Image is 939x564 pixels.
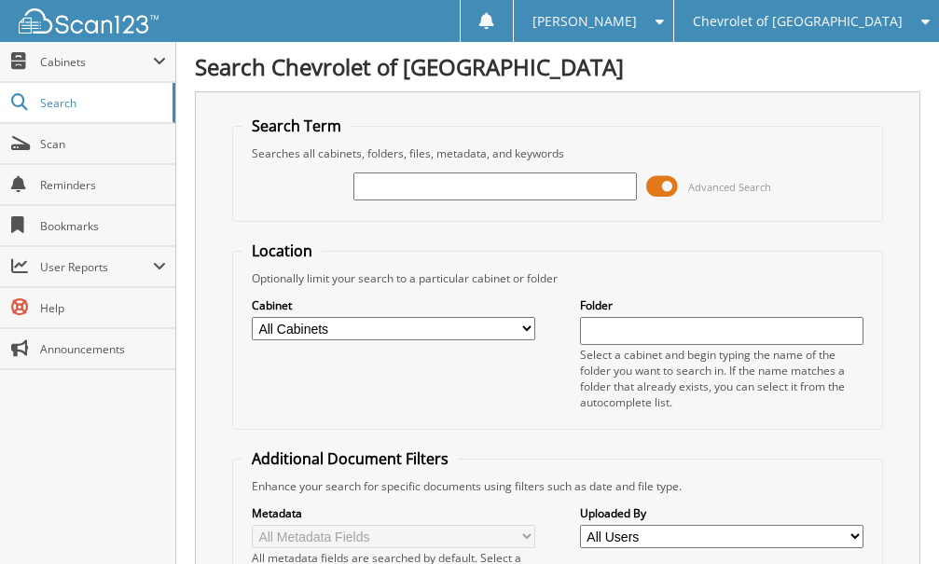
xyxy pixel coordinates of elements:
label: Uploaded By [580,505,863,521]
div: Select a cabinet and begin typing the name of the folder you want to search in. If the name match... [580,347,863,410]
legend: Location [242,241,322,261]
span: Help [40,300,166,316]
legend: Additional Document Filters [242,448,458,469]
span: Scan [40,136,166,152]
div: Optionally limit your search to a particular cabinet or folder [242,270,873,286]
span: Bookmarks [40,218,166,234]
label: Folder [580,297,863,313]
span: Reminders [40,177,166,193]
span: User Reports [40,259,153,275]
span: Advanced Search [688,180,771,194]
h1: Search Chevrolet of [GEOGRAPHIC_DATA] [195,51,920,82]
span: Search [40,95,163,111]
span: Cabinets [40,54,153,70]
div: Searches all cabinets, folders, files, metadata, and keywords [242,145,873,161]
span: Announcements [40,341,166,357]
span: [PERSON_NAME] [532,16,637,27]
div: Enhance your search for specific documents using filters such as date and file type. [242,478,873,494]
span: Chevrolet of [GEOGRAPHIC_DATA] [693,16,903,27]
legend: Search Term [242,116,351,136]
label: Metadata [252,505,535,521]
img: scan123-logo-white.svg [19,8,159,34]
label: Cabinet [252,297,535,313]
